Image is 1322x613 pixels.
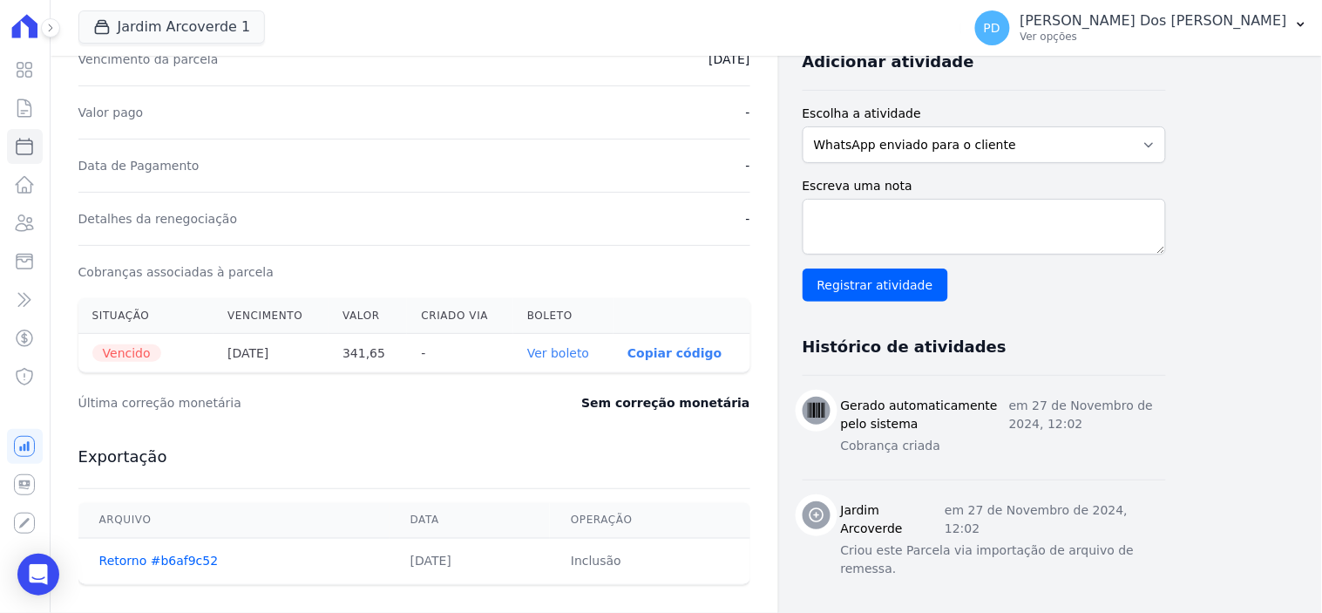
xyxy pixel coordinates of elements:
button: Jardim Arcoverde 1 [78,10,266,44]
dd: Sem correção monetária [581,394,749,412]
dt: Data de Pagamento [78,157,200,174]
th: Situação [78,298,214,334]
span: Vencido [92,344,161,362]
td: [DATE] [390,539,550,585]
th: Operação [550,503,750,539]
p: Criou este Parcela via importação de arquivo de remessa. [841,541,1166,578]
h3: Gerado automaticamente pelo sistema [841,397,1009,433]
p: [PERSON_NAME] Dos [PERSON_NAME] [1020,12,1287,30]
dt: Detalhes da renegociação [78,210,238,228]
label: Escreva uma nota [803,177,1166,195]
th: Valor [329,298,407,334]
th: - [407,334,512,373]
button: Copiar código [627,346,722,360]
p: Cobrança criada [841,437,1166,455]
dt: Cobranças associadas à parcela [78,263,274,281]
th: Boleto [513,298,614,334]
h3: Adicionar atividade [803,51,974,72]
dt: Valor pago [78,104,144,121]
a: Ver boleto [527,346,589,360]
th: [DATE] [214,334,329,373]
dd: - [746,157,750,174]
h3: Exportação [78,446,750,467]
span: PD [984,22,1000,34]
th: Vencimento [214,298,329,334]
dd: - [746,210,750,228]
button: PD [PERSON_NAME] Dos [PERSON_NAME] Ver opções [961,3,1322,52]
th: 341,65 [329,334,407,373]
h3: Jardim Arcoverde [841,501,946,538]
dd: - [746,104,750,121]
a: Retorno #b6af9c52 [99,555,219,569]
input: Registrar atividade [803,269,948,302]
td: Inclusão [550,539,750,585]
p: Ver opções [1020,30,1287,44]
th: Criado via [407,298,512,334]
dd: [DATE] [708,51,749,68]
p: em 27 de Novembro de 2024, 12:02 [945,501,1165,538]
th: Arquivo [78,503,390,539]
h3: Histórico de atividades [803,337,1007,358]
p: em 27 de Novembro de 2024, 12:02 [1009,397,1166,433]
dt: Última correção monetária [78,394,476,412]
label: Escolha a atividade [803,105,1166,123]
dt: Vencimento da parcela [78,51,219,68]
th: Data [390,503,550,539]
div: Open Intercom Messenger [17,554,59,596]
